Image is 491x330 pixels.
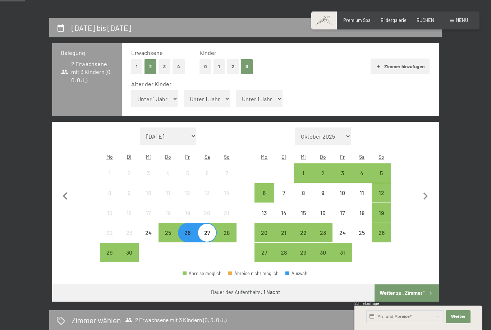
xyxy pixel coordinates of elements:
div: Anreise möglich [294,243,313,262]
div: 24 [139,230,157,248]
span: 2 Erwachsene mit 3 Kindern (0, 0, 0 J.) [125,316,226,324]
div: Sun Sep 21 2025 [217,203,236,222]
div: Anreise nicht möglich [352,223,372,242]
div: Sun Oct 12 2025 [372,183,391,203]
div: Anreise nicht möglich [197,203,217,222]
div: Wed Sep 17 2025 [139,203,158,222]
div: Sat Oct 11 2025 [352,183,372,203]
div: 8 [101,190,119,208]
div: Sun Sep 14 2025 [217,183,236,203]
div: Anreise nicht möglich [119,203,139,222]
div: Anreise nicht möglich [119,163,139,183]
button: 3 [241,59,253,74]
div: Tue Sep 16 2025 [119,203,139,222]
button: 0 [199,59,211,74]
div: Tue Oct 28 2025 [274,243,294,262]
div: Sat Oct 25 2025 [352,223,372,242]
div: Anreise nicht möglich [274,183,294,203]
div: Fri Sep 26 2025 [178,223,197,242]
button: Weiter [446,310,471,323]
div: Thu Oct 02 2025 [313,163,332,183]
div: 6 [198,170,216,188]
div: Anreise nicht möglich [294,203,313,222]
div: Tue Sep 09 2025 [119,183,139,203]
div: Anreise nicht möglich [159,163,178,183]
div: 7 [217,170,235,188]
div: 10 [139,190,157,208]
abbr: Samstag [359,154,364,160]
div: Sat Oct 18 2025 [352,203,372,222]
div: Wed Sep 24 2025 [139,223,158,242]
div: Wed Oct 29 2025 [294,243,313,262]
div: 27 [255,250,273,268]
abbr: Sonntag [378,154,384,160]
div: Thu Oct 16 2025 [313,203,332,222]
div: 30 [314,250,332,268]
div: Anreise nicht möglich [217,163,236,183]
div: Wed Sep 10 2025 [139,183,158,203]
div: Anreise möglich [372,163,391,183]
div: 4 [353,170,371,188]
div: 30 [120,250,138,268]
div: Anreise nicht möglich [197,163,217,183]
div: 28 [275,250,293,268]
div: Anreise möglich [372,203,391,222]
div: Anreise nicht möglich [100,183,119,203]
div: Mon Sep 08 2025 [100,183,119,203]
div: Anreise möglich [254,183,274,203]
div: Anreise nicht möglich [178,183,197,203]
div: 26 [179,230,197,248]
abbr: Freitag [340,154,345,160]
div: Fri Sep 05 2025 [178,163,197,183]
div: Anreise möglich [178,223,197,242]
div: Anreise nicht möglich [119,183,139,203]
div: Fri Sep 19 2025 [178,203,197,222]
div: 29 [101,250,119,268]
div: Anreise möglich [183,271,221,276]
div: 3 [333,170,351,188]
div: Auswahl [285,271,308,276]
div: 12 [179,190,197,208]
span: BUCHEN [417,17,434,23]
div: 21 [275,230,293,248]
div: Anreise nicht möglich [352,183,372,203]
div: 14 [275,210,293,228]
div: Wed Oct 15 2025 [294,203,313,222]
div: 16 [314,210,332,228]
div: Fri Oct 31 2025 [332,243,352,262]
div: Anreise möglich [254,223,274,242]
abbr: Sonntag [224,154,230,160]
div: Anreise möglich [274,243,294,262]
div: Anreise möglich [217,223,236,242]
div: Anreise möglich [100,243,119,262]
div: Wed Sep 03 2025 [139,163,158,183]
div: 18 [159,210,177,228]
div: Tue Oct 21 2025 [274,223,294,242]
div: 29 [294,250,312,268]
div: Mon Sep 29 2025 [100,243,119,262]
div: 15 [294,210,312,228]
div: Mon Sep 15 2025 [100,203,119,222]
abbr: Donnerstag [320,154,326,160]
div: 14 [217,190,235,208]
div: Anreise möglich [254,243,274,262]
div: Anreise nicht möglich [313,183,332,203]
div: Wed Oct 08 2025 [294,183,313,203]
div: Fri Oct 24 2025 [332,223,352,242]
div: Thu Oct 23 2025 [313,223,332,242]
abbr: Freitag [185,154,190,160]
span: Erwachsene [131,49,163,56]
abbr: Mittwoch [301,154,306,160]
span: Schnellanfrage [354,301,379,306]
div: Sat Sep 27 2025 [197,223,217,242]
div: Anreise nicht möglich [178,203,197,222]
div: 17 [139,210,157,228]
div: 11 [159,190,177,208]
button: 1 [131,59,142,74]
div: 10 [333,190,351,208]
div: 9 [120,190,138,208]
div: 20 [198,210,216,228]
div: Anreise möglich [119,243,139,262]
abbr: Montag [106,154,113,160]
div: 8 [294,190,312,208]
